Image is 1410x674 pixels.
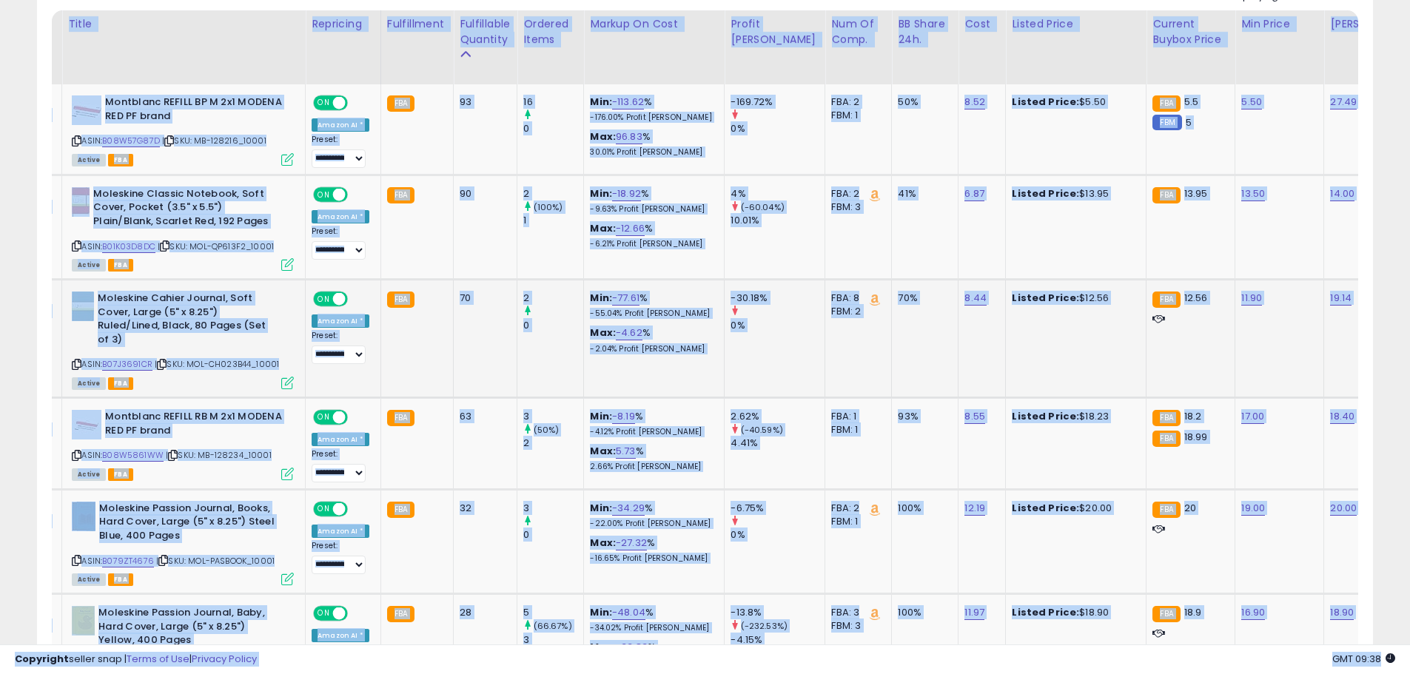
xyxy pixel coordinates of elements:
div: FBM: 2 [831,305,880,318]
small: (-232.53%) [741,620,788,632]
div: Amazon AI * [312,525,369,538]
a: 17.00 [1241,409,1264,424]
p: -16.65% Profit [PERSON_NAME] [590,553,713,564]
div: FBA: 8 [831,291,880,305]
a: -34.29 [612,501,645,516]
div: FBM: 3 [831,619,880,633]
div: Amazon AI * [312,433,369,446]
span: 5.5 [1184,95,1198,109]
div: 16 [523,95,583,109]
b: Listed Price: [1012,95,1079,109]
div: % [590,536,713,564]
a: Privacy Policy [192,652,257,666]
div: ASIN: [72,95,294,164]
div: FBM: 3 [831,200,880,214]
div: % [590,222,713,249]
div: % [590,95,713,123]
div: FBA: 2 [831,502,880,515]
span: OFF [346,411,369,424]
span: ON [315,502,333,515]
small: (50%) [534,424,560,436]
div: -30.18% [731,291,825,305]
div: ASIN: [72,291,294,388]
p: -22.00% Profit [PERSON_NAME] [590,519,713,529]
div: 0% [731,122,825,135]
small: FBA [387,410,414,426]
img: 41wdLnOFFTL._SL40_.jpg [72,502,95,531]
div: 1 [523,214,583,227]
div: $20.00 [1012,502,1135,515]
img: 31nhJXF4tAL._SL40_.jpg [72,291,94,321]
span: 12.56 [1184,291,1208,305]
div: $13.95 [1012,187,1135,200]
a: 16.90 [1241,605,1265,620]
small: FBA [1152,431,1180,447]
div: Num of Comp. [831,16,885,47]
span: FBA [108,259,133,272]
div: Ordered Items [523,16,577,47]
div: 2.62% [731,410,825,423]
a: 14.00 [1330,186,1354,201]
div: % [590,326,713,354]
div: -13.8% [731,606,825,619]
div: 2 [523,187,583,200]
div: 93 [460,95,506,109]
b: Max: [590,221,616,235]
a: -4.62 [616,326,642,340]
span: All listings currently available for purchase on Amazon [72,259,106,272]
div: -6.75% [731,502,825,515]
p: 2.66% Profit [PERSON_NAME] [590,462,713,472]
b: Max: [590,536,616,550]
span: FBA [108,468,133,481]
a: -8.19 [612,409,635,424]
b: Moleskine Passion Journal, Books, Hard Cover, Large (5" x 8.25") Steel Blue, 400 Pages [99,502,279,547]
span: All listings currently available for purchase on Amazon [72,468,106,481]
small: FBA [1152,410,1180,426]
small: (-40.59%) [741,424,783,436]
div: Preset: [312,449,369,482]
b: Moleskine Passion Journal, Baby, Hard Cover, Large (5" x 8.25") Yellow, 400 Pages [98,606,278,651]
a: 8.44 [964,291,987,306]
a: Terms of Use [127,652,189,666]
span: OFF [346,607,369,620]
b: Max: [590,444,616,458]
b: Min: [590,291,612,305]
div: Store Name [7,16,56,47]
div: Preset: [312,135,369,168]
div: ASIN: [72,410,294,479]
a: 6.87 [964,186,984,201]
span: 18.2 [1184,409,1202,423]
div: Current Buybox Price [1152,16,1229,47]
b: Moleskine Classic Notebook, Soft Cover, Pocket (3.5" x 5.5") Plain/Blank, Scarlet Red, 192 Pages [93,187,273,232]
img: 41o0N3r9bSL._SL40_.jpg [72,187,90,217]
a: -77.61 [612,291,639,306]
b: Montblanc REFILL BP M 2x1 MODENA RED PF brand [105,95,285,127]
a: B08W57G87D [102,135,160,147]
div: Amazon AI * [312,629,369,642]
a: 18.40 [1330,409,1354,424]
div: $5.50 [1012,95,1135,109]
div: Fulfillment [387,16,447,32]
div: ASIN: [72,187,294,269]
div: 4.41% [731,437,825,450]
span: OFF [346,502,369,515]
span: OFF [346,97,369,109]
a: 13.50 [1241,186,1265,201]
a: 5.73 [616,444,636,459]
div: 28 [460,606,506,619]
div: 63 [460,410,506,423]
div: $12.56 [1012,291,1135,305]
div: Amazon AI * [312,118,369,132]
span: | SKU: MOL-PASBOOK_10001 [156,555,275,567]
div: 5 [523,606,583,619]
a: 8.52 [964,95,985,109]
small: FBA [1152,502,1180,518]
div: $18.90 [1012,606,1135,619]
span: ON [315,188,333,200]
small: FBA [387,187,414,203]
div: Fulfillable Quantity [460,16,511,47]
b: Min: [590,186,612,200]
span: ON [315,293,333,306]
div: 70 [460,291,506,305]
a: -27.32 [616,536,647,550]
